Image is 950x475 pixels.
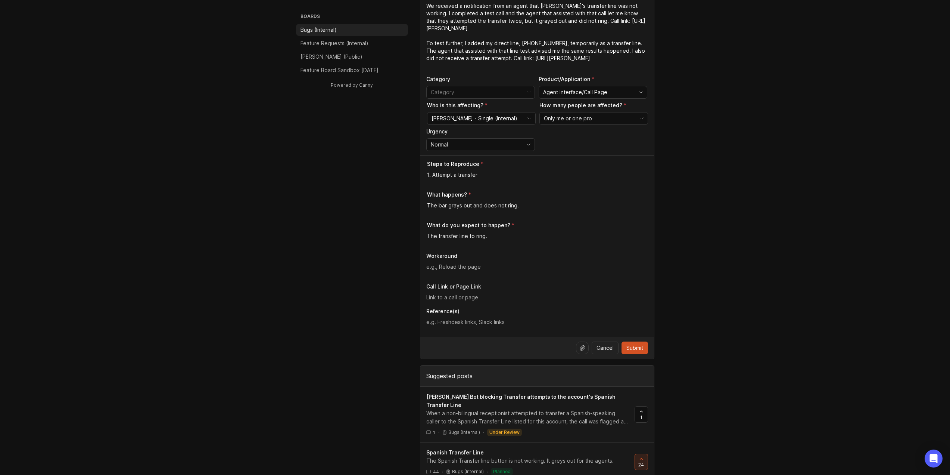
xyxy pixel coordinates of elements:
[592,342,619,354] button: Cancel
[442,469,443,475] div: ·
[432,114,523,123] input: Smith.ai - Single (Internal)
[300,26,337,34] p: Bugs (Internal)
[635,89,647,95] svg: toggle icon
[427,232,648,240] textarea: The transfer line to ring.
[299,12,408,22] h3: Boards
[544,114,592,123] span: Only me or one pro
[543,88,634,96] input: Agent Interface/Call Page
[427,222,510,229] p: What do you expect to happen?
[426,394,616,408] span: [PERSON_NAME] Bot blocking Transfer attempts to the account's Spanish Transfer Line
[427,160,479,168] p: Steps to Reproduce
[426,2,648,70] textarea: Details
[635,454,648,470] button: 24
[523,115,535,121] svg: toggle icon
[452,469,484,475] p: Bugs (Internal)
[426,138,535,151] div: toggle menu
[296,64,408,76] a: Feature Board Sandbox [DATE]
[523,142,535,148] svg: toggle icon
[426,449,484,456] span: Spanish Transfer Line
[420,365,654,386] div: Suggested posts
[427,201,648,210] textarea: The bar grays out and does not ring.
[433,429,435,436] span: 1
[426,128,535,135] p: Urgency
[487,469,488,475] div: ·
[427,102,536,109] p: Who is this affecting?
[427,171,648,179] textarea: 1. Attempt a transfer
[426,86,535,99] div: toggle menu
[636,115,648,121] svg: toggle icon
[330,81,374,89] a: Powered by Canny
[635,406,648,423] button: 1
[626,344,643,352] span: Submit
[925,450,943,468] div: Open Intercom Messenger
[597,344,614,352] span: Cancel
[296,51,408,63] a: [PERSON_NAME] (Public)
[426,283,648,290] p: Call Link or Page Link
[483,429,484,436] div: ·
[539,86,647,99] div: toggle menu
[433,469,439,475] span: 44
[427,191,467,198] p: What happens?
[539,75,647,83] p: Product/Application
[622,342,648,354] button: Submit
[493,469,511,475] p: planned
[431,141,448,149] span: Normal
[300,53,362,61] p: [PERSON_NAME] (Public)
[300,40,368,47] p: Feature Requests (Internal)
[523,89,535,95] svg: toggle icon
[539,112,648,125] div: toggle menu
[426,252,648,260] p: Workaround
[431,88,522,96] input: Category
[438,429,439,436] div: ·
[426,75,535,83] p: Category
[300,67,379,74] p: Feature Board Sandbox [DATE]
[426,393,635,436] a: [PERSON_NAME] Bot blocking Transfer attempts to the account's Spanish Transfer LineWhen a non-bil...
[296,24,408,36] a: Bugs (Internal)
[426,409,629,426] div: When a non-bilingual receptionist attempted to transfer a Spanish-speaking caller to the Spanish ...
[448,429,480,435] p: Bugs (Internal)
[640,414,642,420] span: 1
[427,112,536,125] div: toggle menu
[638,462,644,468] span: 24
[489,429,520,435] p: under review
[426,457,629,465] div: The Spanish Transfer line button is not working. It greys out for the agents.
[426,293,648,302] input: Link to a call or page
[296,37,408,49] a: Feature Requests (Internal)
[539,102,648,109] p: How many people are affected?
[426,308,648,315] p: Reference(s)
